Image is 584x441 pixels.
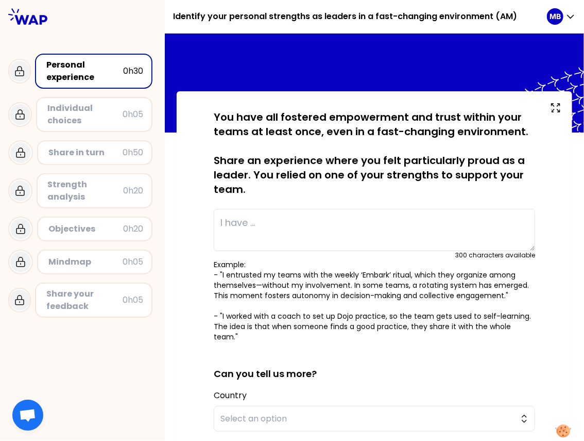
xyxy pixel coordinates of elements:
[47,102,123,127] div: Individual choices
[214,350,535,381] h2: Can you tell us more?
[46,288,123,313] div: Share your feedback
[123,185,143,197] div: 0h20
[123,256,143,268] div: 0h05
[46,59,123,84] div: Personal experience
[220,413,514,425] span: Select an option
[123,108,143,121] div: 0h05
[214,110,535,197] p: You have all fostered empowerment and trust within your teams at least once, even in a fast-chang...
[12,400,43,431] div: Ouvrir le chat
[123,223,143,235] div: 0h20
[123,294,143,306] div: 0h05
[123,146,143,159] div: 0h50
[48,256,123,268] div: Mindmap
[214,259,535,342] p: Example: - "I entrusted my teams with the weekly ‘Embark’ ritual, which they organize among thems...
[214,406,535,432] button: Select an option
[48,178,123,203] div: Strength analysis
[547,8,576,25] button: MB
[214,389,247,401] label: Country
[123,65,143,77] div: 0h30
[455,251,535,259] div: 300 characters available
[549,11,561,22] p: MB
[48,223,123,235] div: Objectives
[48,146,123,159] div: Share in turn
